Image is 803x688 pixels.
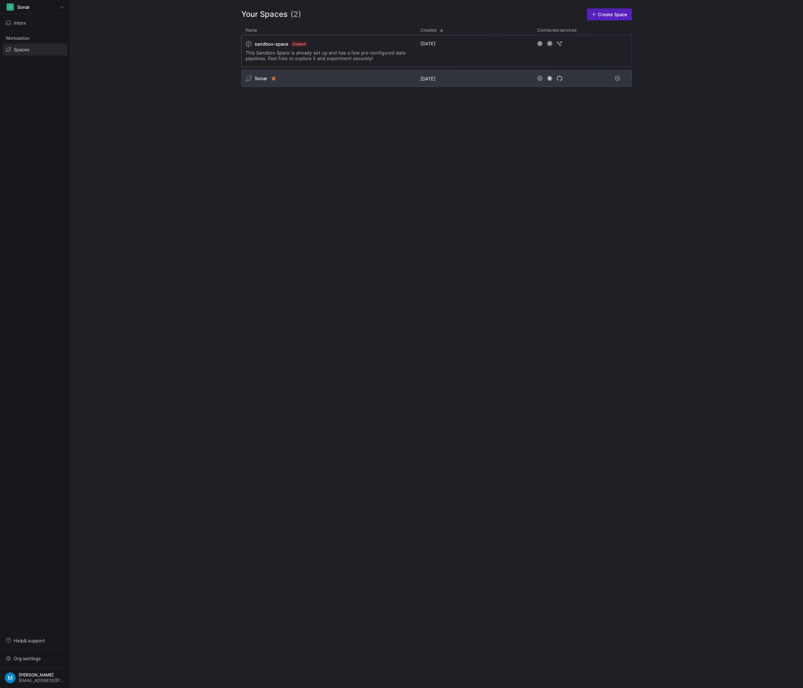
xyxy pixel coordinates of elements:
[537,28,576,33] span: Connected services
[3,44,67,56] a: Spaces
[17,4,30,10] span: Sonar
[3,656,67,662] a: Org settings
[598,12,627,17] span: Create Space
[246,28,257,33] span: Name
[3,33,67,44] div: Workstation
[14,47,30,52] span: Spaces
[19,678,65,683] span: [EMAIL_ADDRESS][PERSON_NAME][DOMAIN_NAME]
[3,653,67,664] button: Org settings
[291,41,307,47] span: Expired
[420,41,436,46] span: [DATE]
[241,35,632,70] div: Press SPACE to select this row.
[241,8,288,20] span: Your Spaces
[14,656,41,661] span: Org settings
[290,8,301,20] span: (2)
[420,28,436,33] span: Created
[246,50,412,61] span: This Sandbox Space is already set up and has a few pre-configured data pipelines. Feel free to ex...
[3,635,67,647] button: Help& support
[255,41,288,47] span: sandbox-space
[3,670,67,685] button: https://lh3.googleusercontent.com/a/ACg8ocIIIPPK56-UitbqMzJxr_MwuuHMgqXeggjCSIT17pyze7hLHw=s96-c[...
[241,70,632,90] div: Press SPACE to select this row.
[587,8,632,20] a: Create Space
[5,672,16,683] img: https://lh3.googleusercontent.com/a/ACg8ocIIIPPK56-UitbqMzJxr_MwuuHMgqXeggjCSIT17pyze7hLHw=s96-c
[14,638,45,643] span: Help & support
[420,76,436,82] span: [DATE]
[19,673,65,677] span: [PERSON_NAME]
[14,20,26,26] span: Inbox
[3,17,67,29] button: Inbox
[7,4,14,11] div: S
[255,76,267,81] span: Sonar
